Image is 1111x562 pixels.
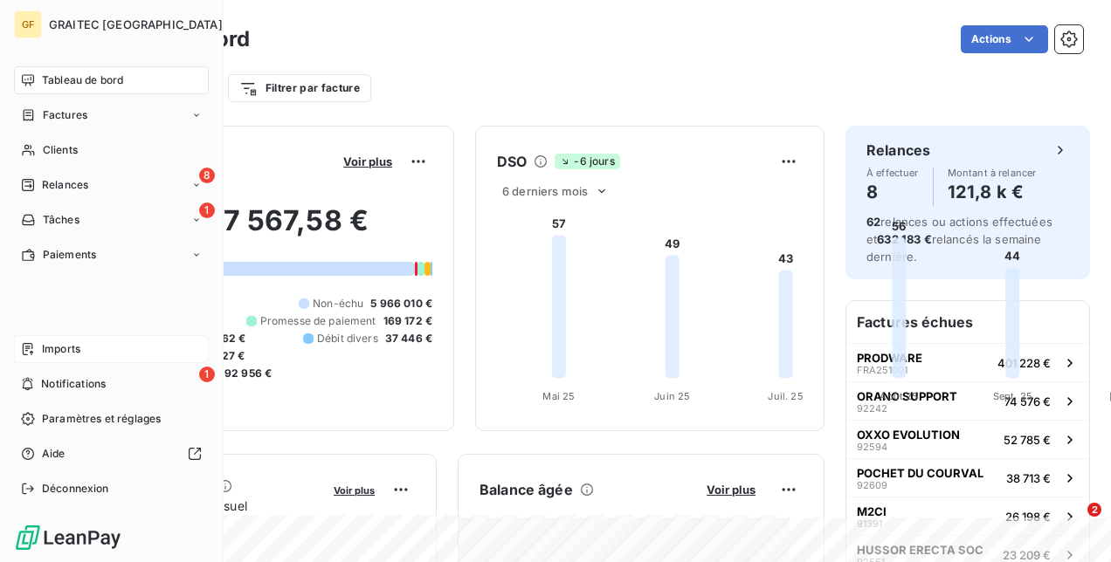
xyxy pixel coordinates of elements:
[1004,433,1051,447] span: 52 785 €
[866,168,919,178] span: À effectuer
[857,428,960,442] span: OXXO EVOLUTION
[228,74,371,102] button: Filtrer par facture
[42,341,80,357] span: Imports
[385,331,432,346] span: 37 446 €
[857,442,887,452] span: 92594
[948,178,1037,206] h4: 121,8 k €
[948,168,1037,178] span: Montant à relancer
[43,212,79,228] span: Tâches
[199,168,215,183] span: 8
[846,420,1089,458] button: OXXO EVOLUTION9259452 785 €
[866,178,919,206] h4: 8
[654,390,690,402] tspan: Juin 25
[42,72,123,88] span: Tableau de bord
[993,390,1032,402] tspan: Sept. 25
[43,142,78,158] span: Clients
[328,482,380,497] button: Voir plus
[41,376,106,392] span: Notifications
[370,296,432,312] span: 5 966 010 €
[1087,503,1101,517] span: 2
[49,17,223,31] span: GRAITEC [GEOGRAPHIC_DATA]
[707,483,756,497] span: Voir plus
[846,497,1089,535] button: M2CI9139126 198 €
[199,367,215,382] span: 1
[343,154,392,168] span: Voir plus
[857,466,983,480] span: POCHET DU COURVAL
[260,313,376,329] span: Promesse de paiement
[701,482,761,497] button: Voir plus
[338,154,397,169] button: Voir plus
[14,440,209,468] a: Aide
[334,484,375,497] span: Voir plus
[42,177,88,193] span: Relances
[857,504,887,518] span: M2CI
[1052,503,1094,545] iframe: Intercom live chat
[880,390,918,402] tspan: Août 25
[542,390,575,402] tspan: Mai 25
[14,10,42,38] div: GF
[961,25,1048,53] button: Actions
[42,446,66,462] span: Aide
[383,313,432,329] span: 169 172 €
[42,481,109,497] span: Déconnexion
[14,524,122,552] img: Logo LeanPay
[866,140,930,161] h6: Relances
[497,151,527,172] h6: DSO
[846,458,1089,497] button: POCHET DU COURVAL9260938 713 €
[43,247,96,263] span: Paiements
[42,411,161,427] span: Paramètres et réglages
[857,480,887,490] span: 92609
[555,154,619,169] span: -6 jours
[1005,510,1051,524] span: 26 198 €
[99,203,432,256] h2: 7 247 567,58 €
[43,107,87,123] span: Factures
[313,296,363,312] span: Non-échu
[480,479,573,500] h6: Balance âgée
[199,202,215,218] span: 1
[502,184,588,198] span: 6 derniers mois
[317,331,378,346] span: Débit divers
[219,366,272,381] span: -92 956 €
[768,390,803,402] tspan: Juil. 25
[1006,471,1051,485] span: 38 713 €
